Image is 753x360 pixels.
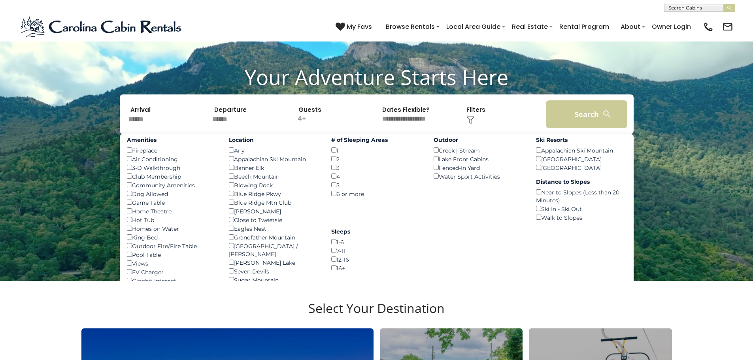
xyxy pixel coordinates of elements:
img: search-regular-white.png [602,109,612,119]
div: [GEOGRAPHIC_DATA] [536,155,627,163]
label: Outdoor [434,136,524,144]
div: Grandfather Mountain [229,233,319,241]
div: EV Charger [127,268,217,276]
img: filter--v1.png [466,116,474,124]
div: Game Table [127,198,217,207]
div: Blowing Rock [229,181,319,189]
div: 1 [331,146,422,155]
a: Rental Program [555,20,613,34]
div: 2 [331,155,422,163]
div: Home Theatre [127,207,217,215]
h3: Select Your Destination [80,301,673,328]
div: Club Membership [127,172,217,181]
label: Sleeps [331,228,422,236]
div: Gigabit Internet [127,276,217,285]
div: Creek | Stream [434,146,524,155]
a: Local Area Guide [442,20,504,34]
div: [PERSON_NAME] Lake [229,258,319,267]
div: 3-D Walkthrough [127,163,217,172]
div: Any [229,146,319,155]
div: 16+ [331,264,422,272]
div: Appalachian Ski Mountain [229,155,319,163]
div: 4 [331,172,422,181]
label: # of Sleeping Areas [331,136,422,144]
div: Blue Ridge Mtn Club [229,198,319,207]
label: Location [229,136,319,144]
div: Air Conditioning [127,155,217,163]
div: Fireplace [127,146,217,155]
div: Banner Elk [229,163,319,172]
div: 1-6 [331,237,422,246]
div: Outdoor Fire/Fire Table [127,241,217,250]
button: Search [546,100,628,128]
div: 5 [331,181,422,189]
div: Appalachian Ski Mountain [536,146,627,155]
a: Browse Rentals [382,20,439,34]
div: Pool Table [127,250,217,259]
a: My Favs [336,22,374,32]
div: 6 or more [331,189,422,198]
div: Hot Tub [127,215,217,224]
div: Walk to Slopes [536,213,627,222]
div: Water Sport Activities [434,172,524,181]
div: Sugar Mountain [229,275,319,284]
div: Community Amenities [127,181,217,189]
div: [GEOGRAPHIC_DATA] [536,163,627,172]
a: Owner Login [648,20,695,34]
div: 7-11 [331,246,422,255]
label: Ski Resorts [536,136,627,144]
div: Eagles Nest [229,224,319,233]
div: Fenced-In Yard [434,163,524,172]
img: phone-regular-black.png [703,21,714,32]
div: [GEOGRAPHIC_DATA] / [PERSON_NAME] [229,241,319,258]
p: 4+ [294,100,375,128]
label: Amenities [127,136,217,144]
img: Blue-2.png [20,15,184,39]
div: 3 [331,163,422,172]
div: King Bed [127,233,217,241]
div: Close to Tweetsie [229,215,319,224]
label: Distance to Slopes [536,178,627,186]
div: Beech Mountain [229,172,319,181]
div: Lake Front Cabins [434,155,524,163]
div: Seven Devils [229,267,319,275]
a: Real Estate [508,20,552,34]
span: My Favs [347,22,372,32]
a: About [617,20,644,34]
div: Ski In - Ski Out [536,204,627,213]
div: Views [127,259,217,268]
div: Blue Ridge Pkwy [229,189,319,198]
h1: Your Adventure Starts Here [6,65,747,89]
div: Near to Slopes (Less than 20 Minutes) [536,188,627,204]
img: mail-regular-black.png [722,21,733,32]
div: 12-16 [331,255,422,264]
div: [PERSON_NAME] [229,207,319,215]
div: Dog Allowed [127,189,217,198]
div: Homes on Water [127,224,217,233]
